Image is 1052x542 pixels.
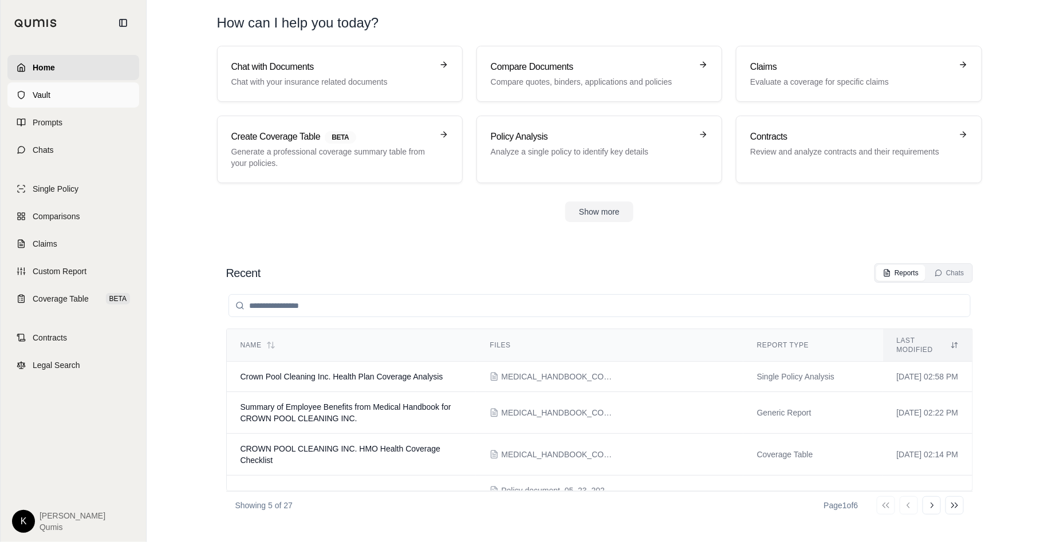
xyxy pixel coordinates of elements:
h3: Compare Documents [491,60,692,74]
a: Legal Search [7,353,139,378]
div: K [12,510,35,533]
a: Custom Report [7,259,139,284]
a: Create Coverage TableBETAGenerate a professional coverage summary table from your policies. [217,116,463,183]
a: Home [7,55,139,80]
a: ClaimsEvaluate a coverage for specific claims [736,46,982,102]
h3: Claims [750,60,951,74]
span: Contracts [33,332,67,343]
td: [DATE] 11:23 PM [883,476,972,538]
td: [DATE] 02:22 PM [883,392,972,434]
td: [DATE] 02:58 PM [883,362,972,392]
span: [PERSON_NAME] [40,510,105,521]
a: Vault [7,82,139,108]
a: Contracts [7,325,139,350]
a: Single Policy [7,176,139,201]
p: Chat with your insurance related documents [231,76,432,88]
span: Policy document_05_23_2025.pdf [501,485,616,496]
button: Show more [565,201,633,222]
a: Comparisons [7,204,139,229]
span: MEDICAL_HANDBOOK_COC_1738033_72632765_FL_EKYB_2025-08-01_T.pdf [501,449,616,460]
button: Chats [928,265,971,281]
span: Coverage Table [33,293,89,304]
span: Crown Pool Cleaning Inc. Health Plan Coverage Analysis [241,372,443,381]
p: Evaluate a coverage for specific claims [750,76,951,88]
span: Qumis [40,521,105,533]
img: Qumis Logo [14,19,57,27]
p: Analyze a single policy to identify key details [491,146,692,157]
div: Chats [935,268,964,278]
a: Coverage TableBETA [7,286,139,311]
td: [DATE] 02:14 PM [883,434,972,476]
span: Comparisons [33,211,80,222]
td: Single Policy Analysis [743,362,883,392]
span: Summary of Employee Benefits from Medical Handbook for CROWN POOL CLEANING INC. [241,402,451,423]
h3: Contracts [750,130,951,144]
a: Claims [7,231,139,256]
button: Collapse sidebar [114,14,132,32]
span: MEDICAL_HANDBOOK_COC_1738033_72632765_FL_EKYB_2025-08-01_T.pdf [501,371,616,382]
h3: Policy Analysis [491,130,692,144]
td: Generic Report [743,476,883,538]
p: Compare quotes, binders, applications and policies [491,76,692,88]
div: Reports [883,268,919,278]
span: Home [33,62,55,73]
a: Chat with DocumentsChat with your insurance related documents [217,46,463,102]
a: ContractsReview and analyze contracts and their requirements [736,116,982,183]
h3: Create Coverage Table [231,130,432,144]
span: Single Policy [33,183,78,195]
div: Last modified [897,336,959,354]
td: Generic Report [743,392,883,434]
p: Showing 5 of 27 [235,500,293,511]
div: Name [241,341,463,350]
span: Vault [33,89,50,101]
span: Claims [33,238,57,250]
span: BETA [325,131,356,144]
button: Reports [876,265,925,281]
a: Chats [7,137,139,163]
p: Generate a professional coverage summary table from your policies. [231,146,432,169]
span: Legal Search [33,359,80,371]
a: Prompts [7,110,139,135]
h3: Chat with Documents [231,60,432,74]
a: Compare DocumentsCompare quotes, binders, applications and policies [476,46,722,102]
a: Policy AnalysisAnalyze a single policy to identify key details [476,116,722,183]
span: Prompts [33,117,62,128]
span: Custom Report [33,266,86,277]
th: Report Type [743,329,883,362]
h2: Recent [226,265,261,281]
p: Review and analyze contracts and their requirements [750,146,951,157]
h1: How can I help you today? [217,14,982,32]
td: Coverage Table [743,434,883,476]
div: Page 1 of 6 [824,500,858,511]
span: Chats [33,144,54,156]
span: CROWN POOL CLEANING INC. HMO Health Coverage Checklist [241,444,441,465]
span: BETA [106,293,130,304]
span: MEDICAL_HANDBOOK_COC_1738033_72632765_FL_EKYB_2025-08-01_T.pdf [501,407,616,418]
th: Files [476,329,743,362]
